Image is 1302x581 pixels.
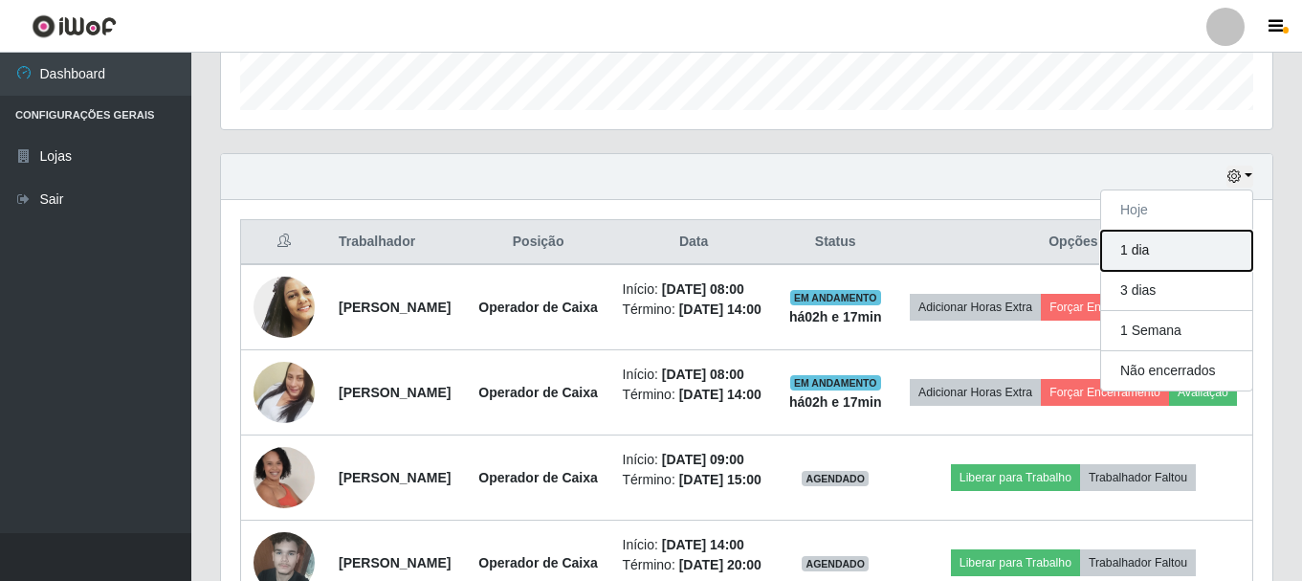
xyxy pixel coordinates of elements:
time: [DATE] 14:00 [662,537,744,552]
time: [DATE] 14:00 [679,387,761,402]
strong: Operador de Caixa [478,300,598,315]
button: 3 dias [1101,271,1252,311]
button: Adicionar Horas Extra [910,379,1041,406]
li: Início: [623,535,765,555]
th: Trabalhador [327,220,466,265]
th: Opções [894,220,1253,265]
th: Status [777,220,894,265]
time: [DATE] 15:00 [679,472,761,487]
img: CoreUI Logo [32,14,117,38]
button: 1 dia [1101,231,1252,271]
th: Data [611,220,777,265]
strong: há 02 h e 17 min [789,394,882,410]
li: Término: [623,470,765,490]
li: Início: [623,450,765,470]
strong: [PERSON_NAME] [339,385,451,400]
span: AGENDADO [802,556,869,571]
th: Posição [466,220,611,265]
strong: [PERSON_NAME] [339,470,451,485]
time: [DATE] 08:00 [662,281,744,297]
time: [DATE] 09:00 [662,452,744,467]
strong: Operador de Caixa [478,470,598,485]
button: Trabalhador Faltou [1080,464,1196,491]
button: Forçar Encerramento [1041,379,1169,406]
strong: há 02 h e 17 min [789,309,882,324]
span: AGENDADO [802,471,869,486]
button: Hoje [1101,190,1252,231]
time: [DATE] 08:00 [662,367,744,382]
time: [DATE] 20:00 [679,557,761,572]
li: Início: [623,279,765,300]
li: Término: [623,385,765,405]
button: 1 Semana [1101,311,1252,351]
li: Término: [623,300,765,320]
button: Adicionar Horas Extra [910,294,1041,321]
img: 1689018111072.jpeg [254,435,315,521]
strong: [PERSON_NAME] [339,555,451,570]
img: 1619005854451.jpeg [254,269,315,346]
span: EM ANDAMENTO [790,290,881,305]
button: Avaliação [1169,379,1237,406]
strong: Operador de Caixa [478,385,598,400]
strong: [PERSON_NAME] [339,300,451,315]
button: Forçar Encerramento [1041,294,1169,321]
img: 1742563763298.jpeg [254,338,315,447]
button: Não encerrados [1101,351,1252,391]
button: Trabalhador Faltou [1080,549,1196,576]
li: Início: [623,365,765,385]
button: Liberar para Trabalho [951,549,1080,576]
li: Término: [623,555,765,575]
button: Liberar para Trabalho [951,464,1080,491]
time: [DATE] 14:00 [679,302,761,317]
strong: Operador de Caixa [478,555,598,570]
span: EM ANDAMENTO [790,375,881,391]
